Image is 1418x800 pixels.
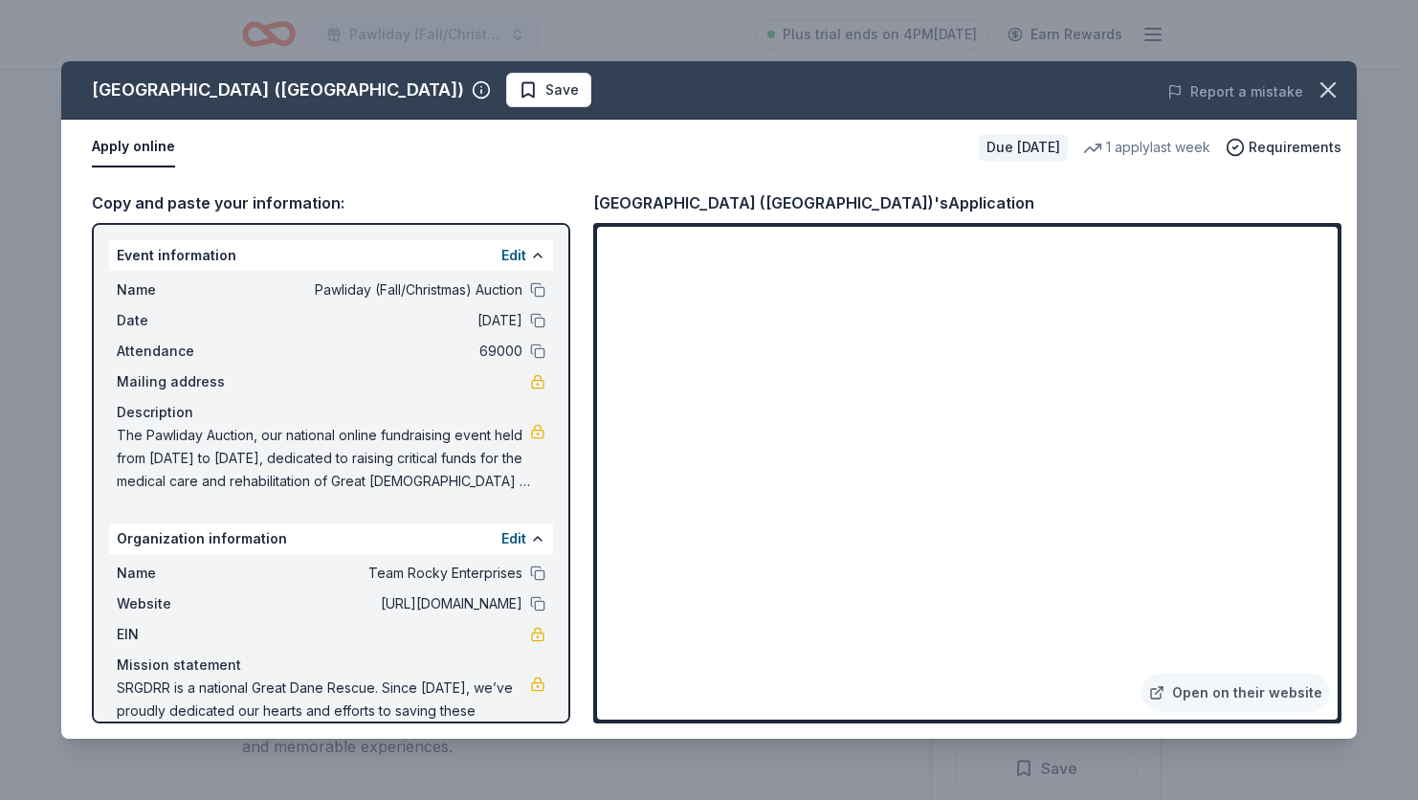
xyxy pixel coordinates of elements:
div: Description [117,401,545,424]
span: Attendance [117,340,245,363]
div: Due [DATE] [979,134,1068,161]
div: [GEOGRAPHIC_DATA] ([GEOGRAPHIC_DATA])'s Application [593,190,1034,215]
span: The Pawliday Auction, our national online fundraising event held from [DATE] to [DATE], dedicated... [117,424,530,493]
button: Apply online [92,127,175,167]
div: [GEOGRAPHIC_DATA] ([GEOGRAPHIC_DATA]) [92,75,464,105]
div: Event information [109,240,553,271]
button: Requirements [1226,136,1341,159]
div: Copy and paste your information: [92,190,570,215]
span: SRGDRR is a national Great Dane Rescue. Since [DATE], we’ve proudly dedicated our hearts and effo... [117,677,530,745]
span: Mailing address [117,370,245,393]
span: [DATE] [245,309,522,332]
span: EIN [117,623,245,646]
div: Mission statement [117,654,545,677]
span: Save [545,78,579,101]
div: 1 apply last week [1083,136,1210,159]
span: Name [117,278,245,301]
a: Open on their website [1141,674,1330,712]
span: Name [117,562,245,585]
button: Edit [501,527,526,550]
span: Requirements [1249,136,1341,159]
span: Team Rocky Enterprises [245,562,522,585]
span: Pawliday (Fall/Christmas) Auction [245,278,522,301]
button: Report a mistake [1167,80,1303,103]
button: Save [506,73,591,107]
span: [URL][DOMAIN_NAME] [245,592,522,615]
div: Organization information [109,523,553,554]
span: Website [117,592,245,615]
span: 69000 [245,340,522,363]
span: Date [117,309,245,332]
button: Edit [501,244,526,267]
